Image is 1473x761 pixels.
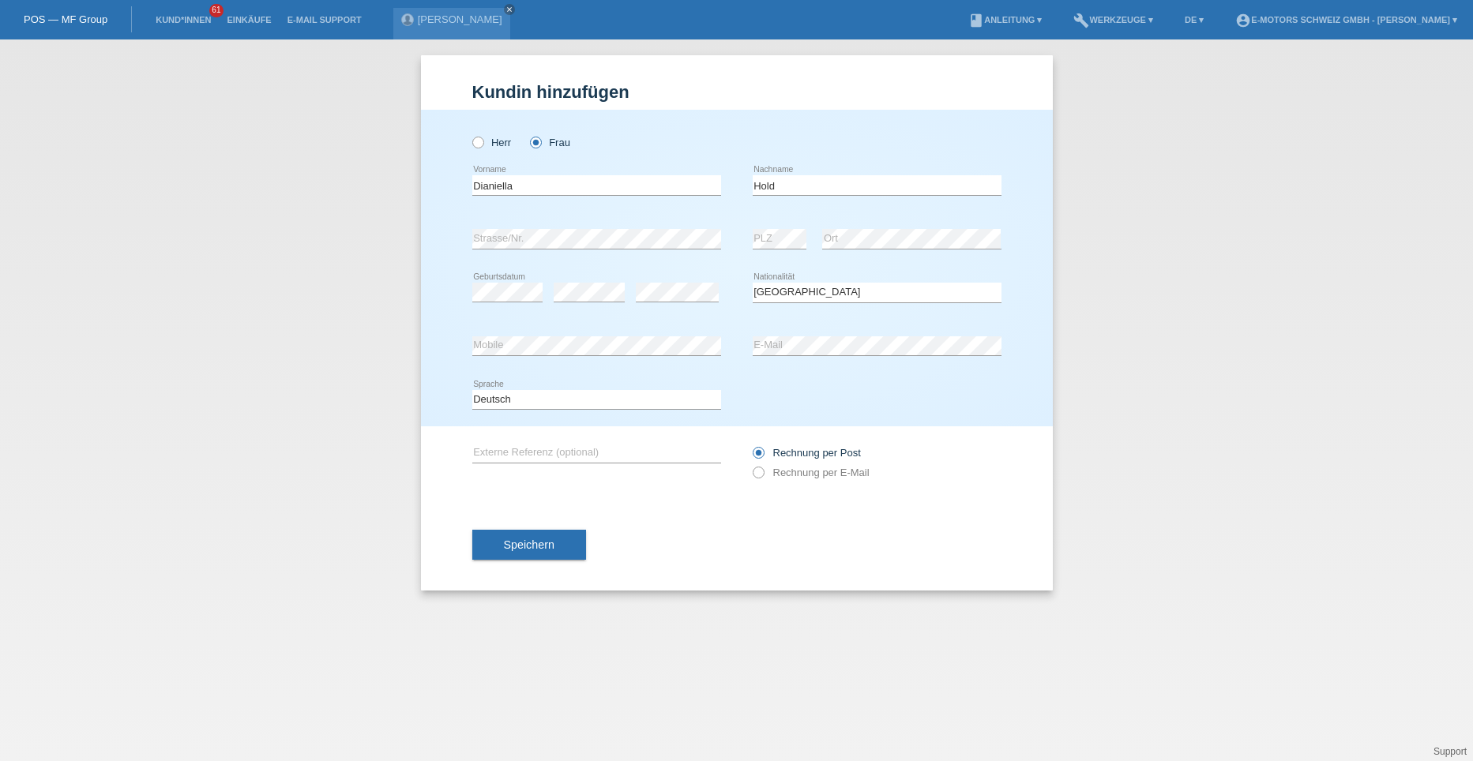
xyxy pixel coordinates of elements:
span: Speichern [504,538,554,551]
a: E-Mail Support [280,15,370,24]
a: POS — MF Group [24,13,107,25]
i: close [505,6,513,13]
label: Rechnung per Post [753,447,861,459]
label: Herr [472,137,512,148]
i: book [968,13,984,28]
i: account_circle [1235,13,1251,28]
input: Frau [530,137,540,147]
a: buildWerkzeuge ▾ [1065,15,1161,24]
h1: Kundin hinzufügen [472,82,1001,102]
button: Speichern [472,530,586,560]
a: bookAnleitung ▾ [960,15,1050,24]
a: Einkäufe [219,15,279,24]
a: [PERSON_NAME] [418,13,502,25]
a: account_circleE-Motors Schweiz GmbH - [PERSON_NAME] ▾ [1227,15,1465,24]
a: Support [1434,746,1467,757]
span: 61 [209,4,224,17]
input: Rechnung per E-Mail [753,467,763,486]
a: Kund*innen [148,15,219,24]
a: DE ▾ [1177,15,1212,24]
input: Rechnung per Post [753,447,763,467]
a: close [504,4,515,15]
label: Frau [530,137,570,148]
label: Rechnung per E-Mail [753,467,870,478]
i: build [1073,13,1089,28]
input: Herr [472,137,483,147]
